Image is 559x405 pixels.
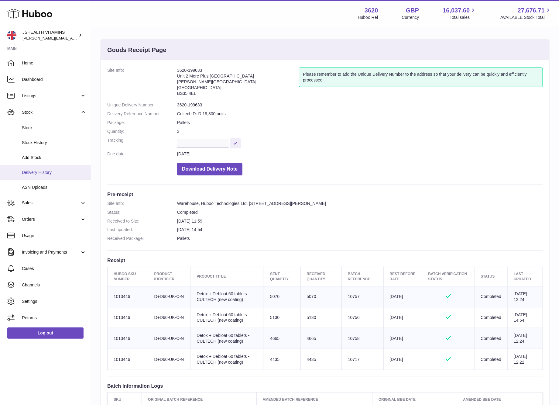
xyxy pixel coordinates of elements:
td: [DATE] [383,286,422,307]
td: D+D60-UK-C-N [148,328,190,349]
dt: Delivery Reference Number: [107,111,177,117]
dt: Received to Site: [107,218,177,224]
h3: Goods Receipt Page [107,46,166,54]
span: Channels [22,282,86,288]
td: [DATE] [383,328,422,349]
th: Product title [190,267,264,286]
span: Settings [22,299,86,304]
dt: Package: [107,120,177,126]
h3: Receipt [107,257,543,264]
div: Huboo Ref [358,15,378,20]
dd: Cultech D+D 19,300 units [177,111,543,117]
dd: [DATE] [177,151,543,157]
dt: Quantity: [107,129,177,134]
td: Detox + Debloat 60 tablets - CULTECH (new coating) [190,286,264,307]
dd: Completed [177,209,543,215]
td: 4665 [264,328,300,349]
td: [DATE] 14:54 [508,307,543,328]
td: 10758 [341,328,383,349]
img: francesca@jshealthvitamins.com [7,31,16,40]
th: Huboo SKU Number [108,267,148,286]
th: Received Quantity [300,267,341,286]
td: 4665 [300,328,341,349]
td: 5070 [300,286,341,307]
td: 1013446 [108,349,148,370]
td: Detox + Debloat 60 tablets - CULTECH (new coating) [190,307,264,328]
div: Currency [402,15,419,20]
a: 27,676.71 AVAILABLE Stock Total [500,6,552,20]
dd: 3 [177,129,543,134]
th: Status [475,267,508,286]
a: Log out [7,327,84,338]
span: Cases [22,266,86,272]
address: 3620-199633 Unit 2 More Plus [GEOGRAPHIC_DATA] [PERSON_NAME][GEOGRAPHIC_DATA] [GEOGRAPHIC_DATA] B... [177,67,299,99]
td: Completed [475,328,508,349]
span: Listings [22,93,80,99]
td: 1013446 [108,307,148,328]
span: Returns [22,315,86,321]
span: Orders [22,216,80,222]
td: D+D60-UK-C-N [148,286,190,307]
th: Batch Reference [341,267,383,286]
span: 27,676.71 [518,6,545,15]
dd: Warehouse, Huboo Technologies Ltd, [STREET_ADDRESS][PERSON_NAME] [177,201,543,206]
strong: 3620 [365,6,378,15]
td: Completed [475,349,508,370]
span: AVAILABLE Stock Total [500,15,552,20]
span: [PERSON_NAME][EMAIL_ADDRESS][DOMAIN_NAME] [22,36,122,40]
td: 5130 [264,307,300,328]
td: 10717 [341,349,383,370]
span: Sales [22,200,80,206]
span: 16,037.60 [443,6,470,15]
h3: Batch Information Logs [107,382,543,389]
td: 5070 [264,286,300,307]
button: Download Delivery Note [177,163,242,175]
td: 5130 [300,307,341,328]
td: [DATE] 12:24 [508,286,543,307]
th: Product Identifier [148,267,190,286]
td: [DATE] 12:24 [508,328,543,349]
td: [DATE] [383,349,422,370]
div: Please remember to add the Unique Delivery Number to the address so that your delivery can be qui... [299,67,543,87]
dt: Tracking: [107,137,177,148]
td: 4435 [264,349,300,370]
span: Total sales [450,15,477,20]
td: 1013446 [108,328,148,349]
span: Stock [22,125,86,131]
th: Batch Verification Status [422,267,475,286]
div: JSHEALTH VITAMINS [22,29,77,41]
dt: Status: [107,209,177,215]
td: 1013446 [108,286,148,307]
dt: Site Info: [107,67,177,99]
td: Detox + Debloat 60 tablets - CULTECH (new coating) [190,349,264,370]
span: Delivery History [22,170,86,175]
td: 10757 [341,286,383,307]
dd: Pallets [177,120,543,126]
td: 10756 [341,307,383,328]
td: 4435 [300,349,341,370]
td: [DATE] 12:22 [508,349,543,370]
strong: GBP [406,6,419,15]
dd: [DATE] 14:54 [177,227,543,233]
dt: Unique Delivery Number: [107,102,177,108]
dd: [DATE] 11:59 [177,218,543,224]
dd: 3620-199633 [177,102,543,108]
span: Stock History [22,140,86,146]
th: Sent Quantity [264,267,300,286]
dt: Received Package: [107,236,177,241]
dd: Pallets [177,236,543,241]
td: D+D60-UK-C-N [148,349,190,370]
th: Best Before Date [383,267,422,286]
th: Last updated [508,267,543,286]
dt: Last updated: [107,227,177,233]
span: ASN Uploads [22,185,86,190]
span: Stock [22,109,80,115]
dt: Due date: [107,151,177,157]
dt: Site Info: [107,201,177,206]
td: [DATE] [383,307,422,328]
span: Dashboard [22,77,86,82]
span: Invoicing and Payments [22,249,80,255]
a: 16,037.60 Total sales [443,6,477,20]
td: Completed [475,286,508,307]
h3: Pre-receipt [107,191,543,198]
